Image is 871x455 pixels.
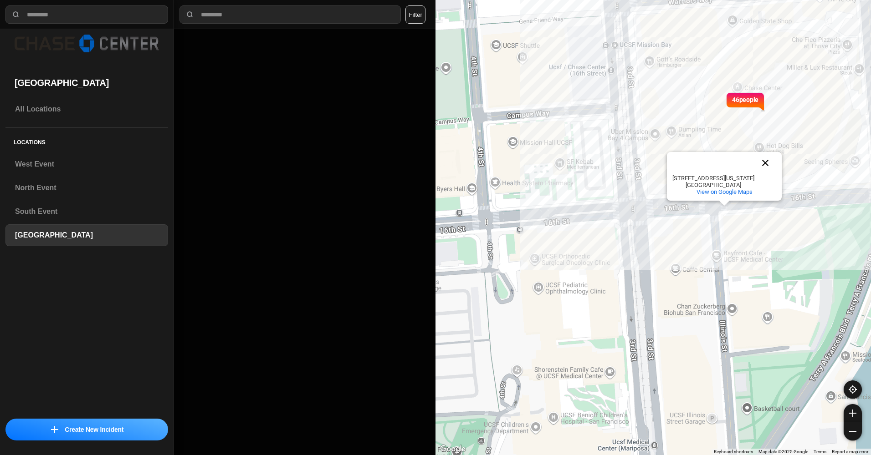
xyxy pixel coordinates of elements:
[5,201,168,222] a: South Event
[758,91,765,111] img: notch
[697,188,753,195] a: View on Google Maps
[438,443,468,455] a: Open this area in Google Maps (opens a new window)
[438,443,468,455] img: Google
[725,91,732,111] img: notch
[51,426,58,433] img: icon
[15,104,159,115] h3: All Locations
[844,422,862,440] button: zoom-out
[667,152,782,201] div: Taproot Eatery
[732,95,758,115] p: 46 people
[15,76,159,89] h2: [GEOGRAPHIC_DATA]
[5,98,168,120] a: All Locations
[15,159,159,170] h3: West Event
[844,404,862,422] button: zoom-in
[5,153,168,175] a: West Event
[15,206,159,217] h3: South Event
[65,425,123,434] p: Create New Incident
[672,160,754,167] div: Taproot Eatery
[814,449,826,454] a: Terms (opens in new tab)
[5,224,168,246] a: [GEOGRAPHIC_DATA]
[849,428,856,435] img: zoom-out
[11,10,20,19] img: search
[5,419,168,440] button: iconCreate New Incident
[672,175,754,182] div: [STREET_ADDRESS][US_STATE]
[844,380,862,399] button: recenter
[758,449,808,454] span: Map data ©2025 Google
[185,10,195,19] img: search
[849,385,857,394] img: recenter
[15,35,159,52] img: logo
[714,449,753,455] button: Keyboard shortcuts
[5,128,168,153] h5: Locations
[754,152,776,174] button: Close
[849,409,856,417] img: zoom-in
[832,449,868,454] a: Report a map error
[15,230,159,241] h3: [GEOGRAPHIC_DATA]
[5,177,168,199] a: North Event
[15,182,159,193] h3: North Event
[672,182,754,188] div: [GEOGRAPHIC_DATA]
[405,5,425,24] button: Filter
